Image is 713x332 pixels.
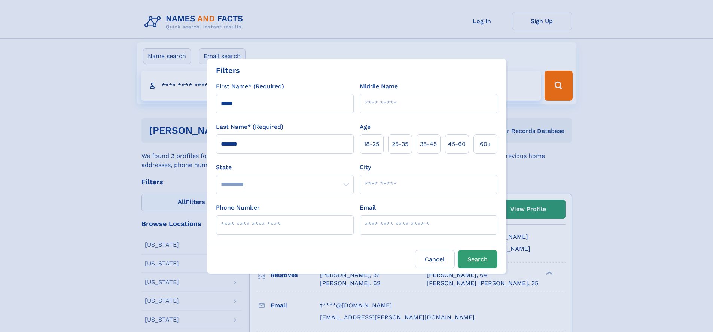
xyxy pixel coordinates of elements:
label: Last Name* (Required) [216,122,283,131]
button: Search [458,250,497,268]
span: 25‑35 [392,140,408,149]
span: 45‑60 [448,140,466,149]
label: Cancel [415,250,455,268]
label: Middle Name [360,82,398,91]
label: First Name* (Required) [216,82,284,91]
span: 60+ [480,140,491,149]
div: Filters [216,65,240,76]
label: Email [360,203,376,212]
span: 35‑45 [420,140,437,149]
label: State [216,163,354,172]
label: Phone Number [216,203,260,212]
label: City [360,163,371,172]
label: Age [360,122,371,131]
span: 18‑25 [364,140,379,149]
